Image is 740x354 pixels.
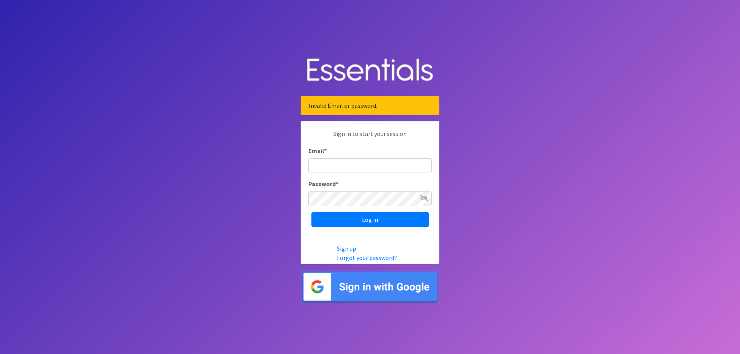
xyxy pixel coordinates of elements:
abbr: required [324,147,327,154]
label: Password [308,179,338,188]
label: Email [308,146,327,155]
p: Sign in to start your session [308,129,432,146]
img: Sign in with Google [301,270,439,304]
input: Log in [311,212,429,227]
img: Human Essentials [301,50,439,90]
abbr: required [336,180,338,188]
a: Forgot your password? [337,254,397,262]
a: Sign up [337,245,356,252]
div: Invalid Email or password. [301,96,439,115]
